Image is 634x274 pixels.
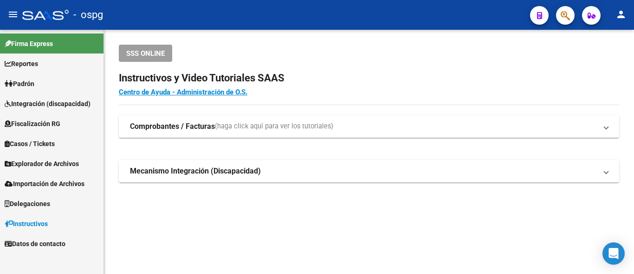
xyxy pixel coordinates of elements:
span: Casos / Tickets [5,139,55,149]
h2: Instructivos y Video Tutoriales SAAS [119,69,619,87]
span: Datos de contacto [5,239,65,249]
mat-icon: person [615,9,627,20]
span: Importación de Archivos [5,179,84,189]
span: Explorador de Archivos [5,159,79,169]
mat-expansion-panel-header: Mecanismo Integración (Discapacidad) [119,160,619,182]
span: Padrón [5,79,34,89]
mat-expansion-panel-header: Comprobantes / Facturas(haga click aquí para ver los tutoriales) [119,115,619,138]
span: Firma Express [5,39,53,49]
div: Open Intercom Messenger [602,242,625,265]
span: SSS ONLINE [126,49,165,58]
span: - ospg [73,5,103,25]
span: Reportes [5,59,38,69]
a: Centro de Ayuda - Administración de O.S. [119,88,247,96]
strong: Comprobantes / Facturas [130,121,215,132]
span: (haga click aquí para ver los tutoriales) [215,121,333,132]
span: Instructivos [5,219,48,229]
strong: Mecanismo Integración (Discapacidad) [130,166,261,176]
mat-icon: menu [7,9,19,20]
button: SSS ONLINE [119,45,172,62]
span: Fiscalización RG [5,119,60,129]
span: Integración (discapacidad) [5,99,91,109]
span: Delegaciones [5,199,50,209]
